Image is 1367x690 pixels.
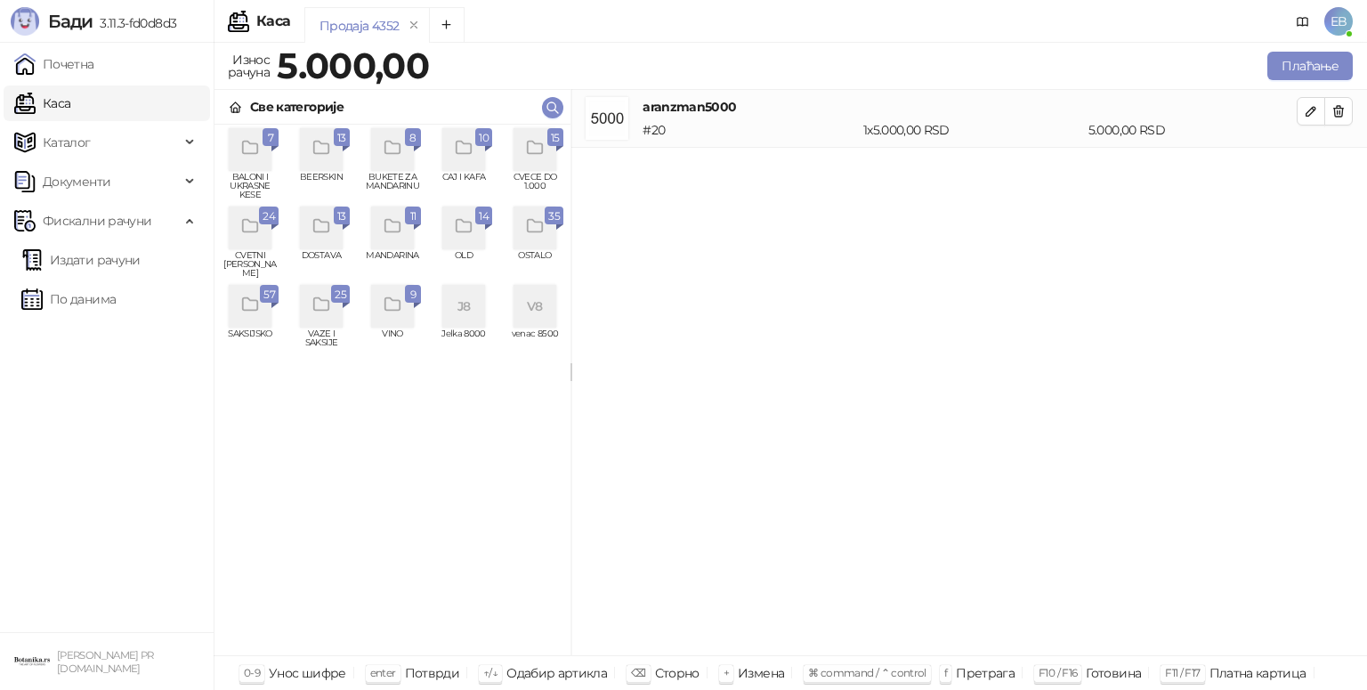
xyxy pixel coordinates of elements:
div: Потврди [405,662,460,685]
span: 9 [408,285,417,304]
span: 24 [263,207,275,226]
img: 64x64-companyLogo-0e2e8aaa-0bd2-431b-8613-6e3c65811325.png [14,644,50,679]
span: 15 [551,128,560,148]
div: Готовина [1086,662,1141,685]
a: Издати рачуни [21,242,141,278]
div: Каса [256,14,290,28]
span: 25 [335,285,346,304]
span: venac 8500 [506,329,563,356]
span: OLD [435,251,492,278]
div: Износ рачуна [224,48,273,84]
div: Унос шифре [269,662,346,685]
span: BEERSKIN [293,173,350,199]
div: Сторно [655,662,700,685]
span: 3.11.3-fd0d8d3 [93,15,176,31]
div: 5.000,00 RSD [1085,120,1300,140]
button: Плаћање [1267,52,1353,80]
span: 14 [479,207,489,226]
span: VINO [364,329,421,356]
div: Одабир артикла [506,662,607,685]
a: По данима [21,281,116,317]
span: F11 / F17 [1165,666,1200,679]
a: Документација [1289,7,1317,36]
span: Каталог [43,125,91,160]
span: 10 [479,128,489,148]
span: 13 [337,207,346,226]
div: V8 [514,285,556,328]
span: 8 [408,128,417,148]
span: 7 [266,128,275,148]
span: enter [370,666,396,679]
div: Платна картица [1209,662,1306,685]
div: Претрага [956,662,1015,685]
div: J8 [442,285,485,328]
span: Документи [43,164,110,199]
div: 1 x 5.000,00 RSD [860,120,1085,140]
span: CAJ I KAFA [435,173,492,199]
span: ⌫ [631,666,645,679]
span: 13 [337,128,346,148]
div: Измена [738,662,784,685]
div: grid [214,125,570,655]
span: VAZE I SAKSIJE [293,329,350,356]
button: Add tab [429,7,465,43]
span: Jelka 8000 [435,329,492,356]
div: Све категорије [250,97,344,117]
span: f [944,666,947,679]
span: 57 [263,285,275,304]
span: + [724,666,729,679]
a: Каса [14,85,70,121]
h4: aranzman5000 [643,97,1297,117]
small: [PERSON_NAME] PR [DOMAIN_NAME] [57,649,154,675]
div: # 20 [639,120,860,140]
span: ⌘ command / ⌃ control [808,666,926,679]
span: Фискални рачуни [43,203,151,239]
span: 35 [548,207,560,226]
span: DOSTAVA [293,251,350,278]
span: SAKSIJSKO [222,329,279,356]
span: 11 [408,207,417,226]
span: F10 / F16 [1039,666,1077,679]
span: OSTALO [506,251,563,278]
div: Продаја 4352 [320,16,399,36]
span: CVECE DO 1.000 [506,173,563,199]
span: BUKETE ZA MANDARINU [364,173,421,199]
strong: 5.000,00 [277,44,429,87]
span: 0-9 [244,666,260,679]
span: CVETNI [PERSON_NAME] [222,251,279,278]
span: BALONI I UKRASNE KESE [222,173,279,199]
span: ↑/↓ [483,666,497,679]
span: EB [1324,7,1353,36]
img: Logo [11,7,39,36]
span: MANDARINA [364,251,421,278]
a: Почетна [14,46,94,82]
span: Бади [48,11,93,32]
button: remove [402,18,425,33]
